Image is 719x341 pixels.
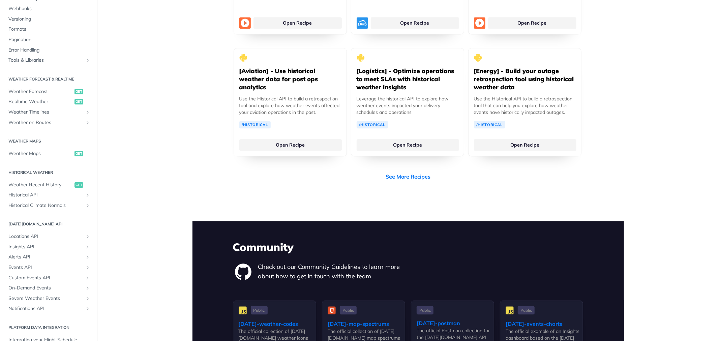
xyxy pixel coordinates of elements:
button: Show subpages for Notifications API [85,306,90,311]
a: Historical Climate NormalsShow subpages for Historical Climate Normals [5,200,92,211]
p: Leverage the historical API to explore how weather events impacted your delivery schedules and op... [357,95,458,116]
span: Realtime Weather [8,98,73,105]
h5: [Aviation] - Use historical weather data for post ops analytics [239,67,341,91]
h2: [DATE][DOMAIN_NAME] API [5,221,92,227]
a: /Historical [474,121,505,128]
div: [DATE]-map-spectrums [328,320,405,328]
button: Show subpages for Weather on Routes [85,120,90,125]
span: Severe Weather Events [8,295,83,302]
a: Versioning [5,14,92,24]
button: Show subpages for Insights API [85,244,90,250]
div: The official Postman collection for the [DATE][DOMAIN_NAME] API [417,327,494,341]
a: Error Handling [5,45,92,55]
p: Use the Historical API to build a retrospection tool that can help you explore how weather events... [474,95,576,116]
a: Weather Forecastget [5,87,92,97]
p: Check out our Community Guidelines to learn more about how to get in touch with the team. [258,262,408,281]
h5: [Energy] - Build your outage retrospection tool using historical weather data [474,67,576,91]
a: Formats [5,24,92,34]
h3: Community [233,240,583,254]
a: Weather Recent Historyget [5,180,92,190]
button: Show subpages for Locations API [85,234,90,239]
a: Historical APIShow subpages for Historical API [5,190,92,200]
a: /Historical [239,121,271,128]
span: On-Demand Events [8,285,83,291]
span: Weather on Routes [8,119,83,126]
span: Historical API [8,192,83,198]
span: Custom Events API [8,275,83,281]
span: Public [518,306,535,314]
span: Events API [8,264,83,271]
div: [DATE]-events-charts [506,320,583,328]
span: Public [251,306,268,314]
span: Pagination [8,36,90,43]
button: Show subpages for Events API [85,265,90,270]
a: Open Recipe [239,139,342,151]
a: Open Recipe [357,139,459,151]
span: Weather Forecast [8,88,73,95]
button: Show subpages for Custom Events API [85,275,90,281]
a: Insights APIShow subpages for Insights API [5,242,92,252]
a: Custom Events APIShow subpages for Custom Events API [5,273,92,283]
button: Show subpages for Weather Timelines [85,110,90,115]
a: Tools & LibrariesShow subpages for Tools & Libraries [5,55,92,65]
span: Error Handling [8,47,90,54]
button: Show subpages for Severe Weather Events [85,296,90,301]
span: Formats [8,26,90,33]
span: Weather Recent History [8,182,73,188]
span: Notifications API [8,305,83,312]
span: Webhooks [8,5,90,12]
span: Versioning [8,16,90,23]
button: Show subpages for Historical API [85,192,90,198]
a: On-Demand EventsShow subpages for On-Demand Events [5,283,92,293]
span: Insights API [8,244,83,250]
a: Severe Weather EventsShow subpages for Severe Weather Events [5,293,92,304]
button: Show subpages for Tools & Libraries [85,58,90,63]
h2: Weather Forecast & realtime [5,76,92,82]
span: get [74,99,83,104]
div: [DATE]-postman [417,319,494,327]
a: Weather TimelinesShow subpages for Weather Timelines [5,107,92,117]
button: Show subpages for Historical Climate Normals [85,203,90,208]
span: Weather Timelines [8,109,83,116]
h5: [Logistics] - Optimize operations to meet SLAs with historical weather insights [357,67,458,91]
span: get [74,182,83,188]
a: Realtime Weatherget [5,97,92,107]
a: /Historical [357,121,388,128]
a: Open Recipe [253,17,342,29]
span: Public [340,306,357,314]
a: Events APIShow subpages for Events API [5,262,92,273]
a: Notifications APIShow subpages for Notifications API [5,304,92,314]
button: Show subpages for Alerts API [85,254,90,260]
span: Weather Maps [8,150,73,157]
a: Alerts APIShow subpages for Alerts API [5,252,92,262]
a: Locations APIShow subpages for Locations API [5,231,92,242]
a: Weather on RoutesShow subpages for Weather on Routes [5,118,92,128]
div: [DATE]-weather-codes [239,320,316,328]
a: Open Recipe [474,139,576,151]
span: get [74,151,83,156]
span: Historical Climate Normals [8,202,83,209]
a: Open Recipe [371,17,459,29]
a: See More Recipes [386,173,430,181]
h2: Platform DATA integration [5,324,92,331]
a: Open Recipe [488,17,576,29]
h2: Weather Maps [5,138,92,144]
button: Show subpages for On-Demand Events [85,285,90,291]
span: Tools & Libraries [8,57,83,64]
span: Public [417,306,433,314]
p: Use the Historical API to build a retrospection tool and explore how weather events affected your... [239,95,341,116]
span: get [74,89,83,94]
a: Pagination [5,35,92,45]
a: Weather Mapsget [5,149,92,159]
a: Webhooks [5,4,92,14]
span: Alerts API [8,254,83,260]
h2: Historical Weather [5,169,92,176]
span: Locations API [8,233,83,240]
